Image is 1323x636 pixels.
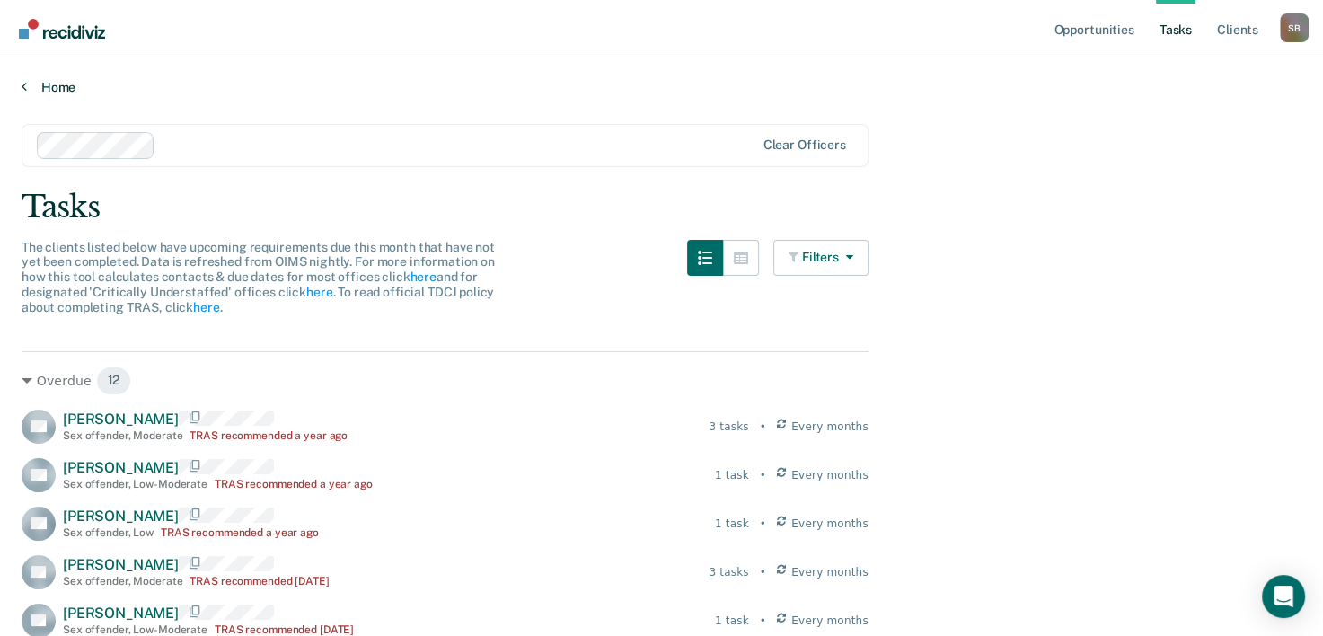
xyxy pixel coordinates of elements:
[760,516,766,532] div: •
[161,526,319,539] div: TRAS recommended a year ago
[791,564,869,580] span: Every months
[190,575,329,587] div: TRAS recommended [DATE]
[63,526,154,539] div: Sex offender , Low
[763,137,846,153] div: Clear officers
[773,240,869,276] button: Filters
[1280,13,1309,42] button: Profile dropdown button
[791,516,869,532] span: Every months
[63,605,179,622] span: [PERSON_NAME]
[306,285,332,299] a: here
[715,467,749,483] div: 1 task
[715,613,749,629] div: 1 task
[190,429,348,442] div: TRAS recommended a year ago
[1280,13,1309,42] div: S B
[193,300,219,314] a: here
[63,478,207,490] div: Sex offender , Low-Moderate
[791,613,869,629] span: Every months
[19,19,105,39] img: Recidiviz
[63,411,179,428] span: [PERSON_NAME]
[709,564,748,580] div: 3 tasks
[1262,575,1305,618] div: Open Intercom Messenger
[791,419,869,435] span: Every months
[96,367,132,395] span: 12
[791,467,869,483] span: Every months
[760,564,766,580] div: •
[63,623,207,636] div: Sex offender , Low-Moderate
[22,189,1301,225] div: Tasks
[63,459,179,476] span: [PERSON_NAME]
[63,556,179,573] span: [PERSON_NAME]
[715,516,749,532] div: 1 task
[63,575,182,587] div: Sex offender , Moderate
[215,623,354,636] div: TRAS recommended [DATE]
[410,269,436,284] a: here
[22,79,1301,95] a: Home
[215,478,373,490] div: TRAS recommended a year ago
[63,429,182,442] div: Sex offender , Moderate
[760,613,766,629] div: •
[760,467,766,483] div: •
[22,367,869,395] div: Overdue 12
[63,508,179,525] span: [PERSON_NAME]
[22,240,495,314] span: The clients listed below have upcoming requirements due this month that have not yet been complet...
[709,419,748,435] div: 3 tasks
[760,419,766,435] div: •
